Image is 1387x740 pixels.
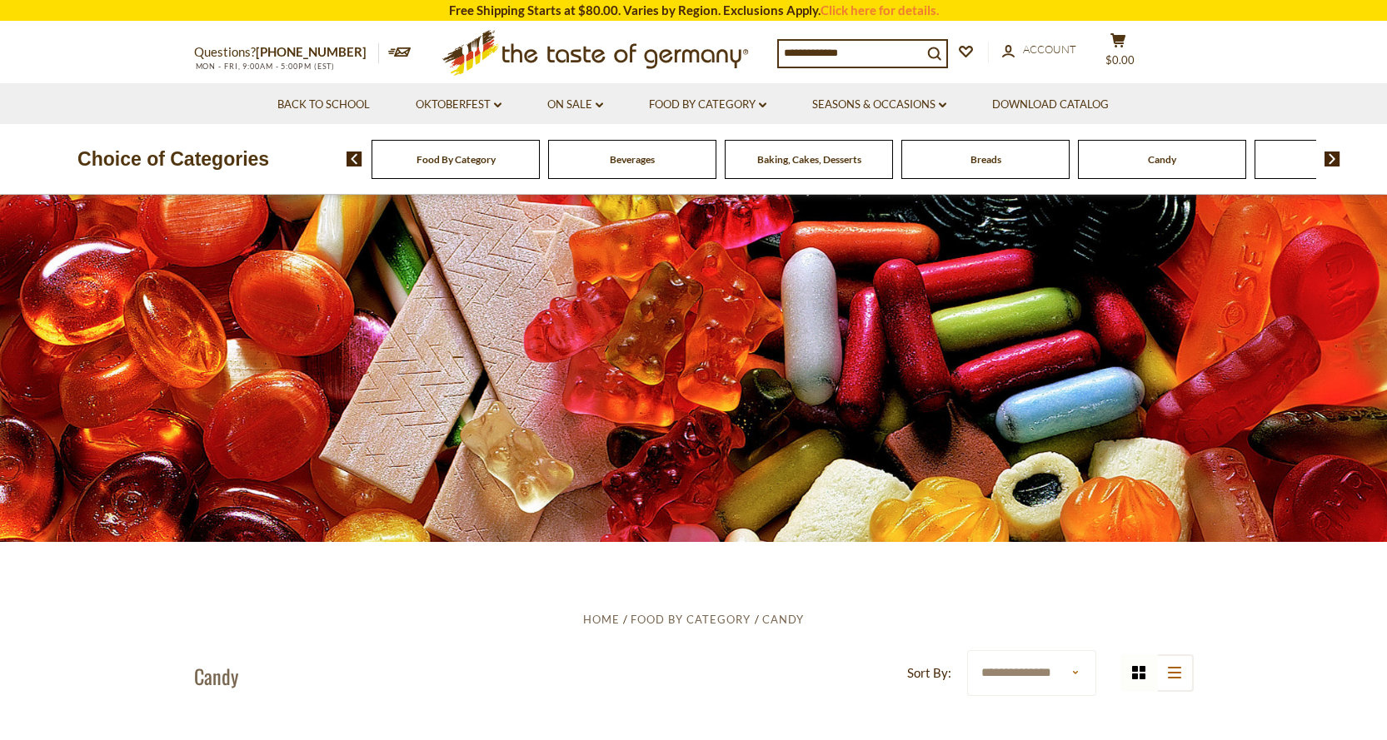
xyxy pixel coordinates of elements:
[992,96,1109,114] a: Download Catalog
[762,613,804,626] a: Candy
[1023,42,1076,56] span: Account
[757,153,861,166] a: Baking, Cakes, Desserts
[821,2,939,17] a: Click here for details.
[1148,153,1176,166] a: Candy
[970,153,1001,166] a: Breads
[1094,32,1144,74] button: $0.00
[417,153,496,166] a: Food By Category
[649,96,766,114] a: Food By Category
[194,663,238,688] h1: Candy
[277,96,370,114] a: Back to School
[547,96,603,114] a: On Sale
[610,153,655,166] a: Beverages
[256,44,367,59] a: [PHONE_NUMBER]
[416,96,501,114] a: Oktoberfest
[812,96,946,114] a: Seasons & Occasions
[347,151,362,166] img: previous arrow
[907,663,951,683] label: Sort By:
[1325,151,1340,166] img: next arrow
[631,613,751,626] a: Food By Category
[583,613,620,626] a: Home
[1105,53,1135,67] span: $0.00
[1002,41,1076,59] a: Account
[194,42,379,63] p: Questions?
[194,62,336,71] span: MON - FRI, 9:00AM - 5:00PM (EST)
